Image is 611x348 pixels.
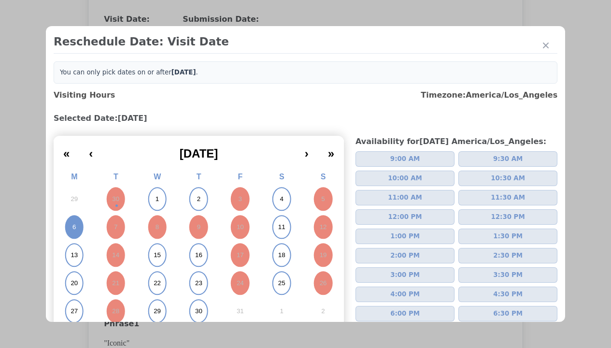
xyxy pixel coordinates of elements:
[178,269,220,297] button: October 23, 2025
[237,223,244,232] abbr: October 10, 2025
[320,279,327,288] abbr: October 26, 2025
[390,290,420,299] span: 4:00 PM
[390,251,420,261] span: 2:00 PM
[54,140,79,161] button: «
[54,241,95,269] button: October 13, 2025
[261,297,302,325] button: November 1, 2025
[95,213,137,241] button: October 7, 2025
[239,195,242,203] abbr: October 3, 2025
[237,279,244,288] abbr: October 24, 2025
[493,290,523,299] span: 4:30 PM
[79,140,102,161] button: ‹
[95,241,137,269] button: October 14, 2025
[137,297,178,325] button: October 29, 2025
[302,297,344,325] button: November 2, 2025
[321,307,325,316] abbr: November 2, 2025
[280,307,283,316] abbr: November 1, 2025
[171,69,196,76] b: [DATE]
[355,190,455,205] button: 11:00 AM
[458,151,557,167] button: 9:30 AM
[95,269,137,297] button: October 21, 2025
[154,279,161,288] abbr: October 22, 2025
[114,223,117,232] abbr: October 7, 2025
[278,279,285,288] abbr: October 25, 2025
[355,171,455,186] button: 10:00 AM
[458,287,557,302] button: 4:30 PM
[302,213,344,241] button: October 12, 2025
[71,307,78,316] abbr: October 27, 2025
[295,140,318,161] button: ›
[421,89,557,101] h3: Timezone: America/Los_Angeles
[390,232,420,241] span: 1:00 PM
[54,61,557,84] div: You can only pick dates on or after .
[302,269,344,297] button: October 26, 2025
[261,241,302,269] button: October 18, 2025
[219,213,261,241] button: October 10, 2025
[302,241,344,269] button: October 19, 2025
[458,306,557,321] button: 6:30 PM
[261,269,302,297] button: October 25, 2025
[178,241,220,269] button: October 16, 2025
[71,195,78,203] abbr: September 29, 2025
[355,229,455,244] button: 1:00 PM
[219,241,261,269] button: October 17, 2025
[54,269,95,297] button: October 20, 2025
[321,195,325,203] abbr: October 5, 2025
[458,171,557,186] button: 10:30 AM
[388,174,422,183] span: 10:00 AM
[491,174,525,183] span: 10:30 AM
[355,136,557,147] h3: Availability for [DATE] America/Los_Angeles :
[219,185,261,213] button: October 3, 2025
[54,89,115,101] h3: Visiting Hours
[197,173,201,181] abbr: Thursday
[137,241,178,269] button: October 15, 2025
[278,223,285,232] abbr: October 11, 2025
[54,185,95,213] button: September 29, 2025
[390,270,420,280] span: 3:00 PM
[54,213,95,241] button: October 6, 2025
[112,279,119,288] abbr: October 21, 2025
[280,195,283,203] abbr: October 4, 2025
[355,209,455,225] button: 12:00 PM
[458,248,557,263] button: 2:30 PM
[390,309,420,319] span: 6:00 PM
[195,279,202,288] abbr: October 23, 2025
[458,267,557,283] button: 3:30 PM
[321,173,326,181] abbr: Sunday
[458,209,557,225] button: 12:30 PM
[95,297,137,325] button: October 28, 2025
[388,193,422,203] span: 11:00 AM
[318,140,344,161] button: »
[156,195,159,203] abbr: October 1, 2025
[112,307,119,316] abbr: October 28, 2025
[302,185,344,213] button: October 5, 2025
[154,307,161,316] abbr: October 29, 2025
[355,306,455,321] button: 6:00 PM
[71,279,78,288] abbr: October 20, 2025
[137,269,178,297] button: October 22, 2025
[71,251,78,260] abbr: October 13, 2025
[491,193,525,203] span: 11:30 AM
[71,173,77,181] abbr: Monday
[278,251,285,260] abbr: October 18, 2025
[197,195,200,203] abbr: October 2, 2025
[388,212,422,222] span: 12:00 PM
[320,251,327,260] abbr: October 19, 2025
[54,297,95,325] button: October 27, 2025
[178,297,220,325] button: October 30, 2025
[178,213,220,241] button: October 9, 2025
[156,223,159,232] abbr: October 8, 2025
[137,213,178,241] button: October 8, 2025
[355,287,455,302] button: 4:00 PM
[493,270,523,280] span: 3:30 PM
[195,251,202,260] abbr: October 16, 2025
[219,297,261,325] button: October 31, 2025
[154,173,161,181] abbr: Wednesday
[355,267,455,283] button: 3:00 PM
[219,269,261,297] button: October 24, 2025
[72,223,76,232] abbr: October 6, 2025
[279,173,284,181] abbr: Saturday
[458,190,557,205] button: 11:30 AM
[237,251,244,260] abbr: October 17, 2025
[195,307,202,316] abbr: October 30, 2025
